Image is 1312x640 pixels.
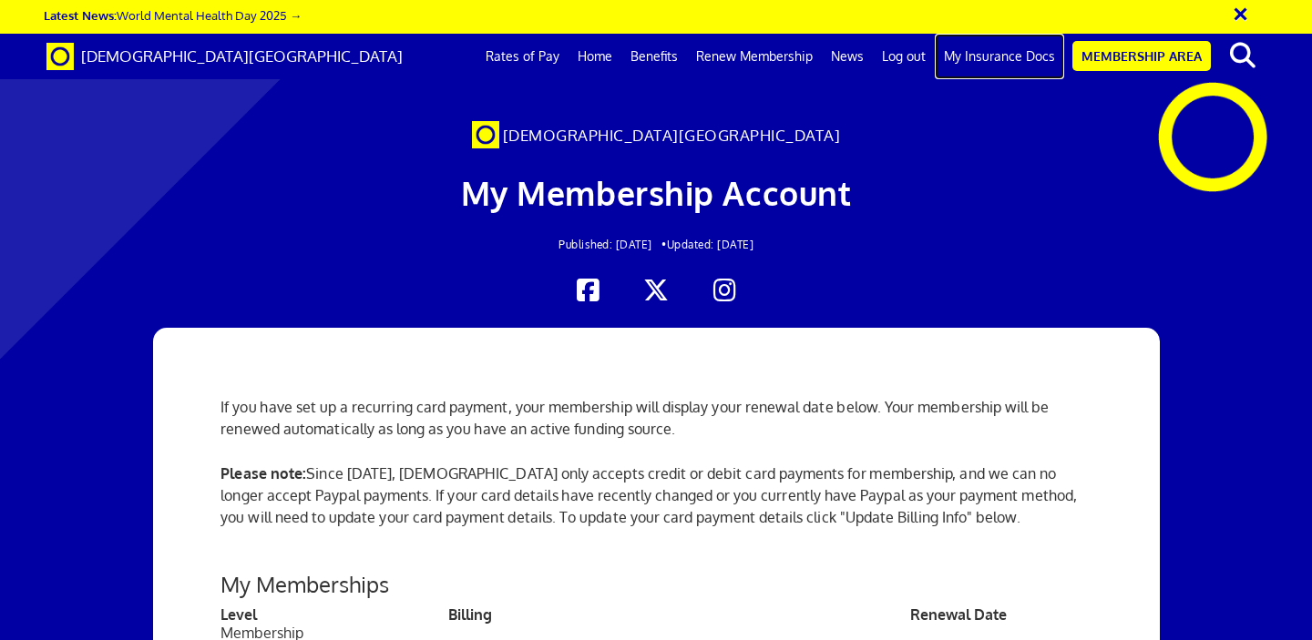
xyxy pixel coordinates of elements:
a: Benefits [621,34,687,79]
th: Renewal Date [910,605,1092,624]
h2: Updated: [DATE] [254,239,1058,250]
h3: My Memberships [220,573,1091,596]
p: Since [DATE], [DEMOGRAPHIC_DATA] only accepts credit or debit card payments for membership, and w... [220,462,1091,550]
p: If you have set up a recurring card payment, your membership will display your renewal date below... [220,396,1091,440]
a: Renew Membership [687,34,822,79]
button: search [1215,36,1270,75]
a: Brand [DEMOGRAPHIC_DATA][GEOGRAPHIC_DATA] [33,34,416,79]
strong: Please note: [220,464,306,483]
a: Home [569,34,621,79]
span: My Membership Account [461,172,852,213]
a: Latest News:World Mental Health Day 2025 → [44,7,302,23]
a: Rates of Pay [477,34,569,79]
th: Billing [448,605,910,624]
th: Level [220,605,448,624]
a: My Insurance Docs [935,34,1064,79]
a: News [822,34,873,79]
span: Published: [DATE] • [559,238,667,251]
a: Log out [873,34,935,79]
a: Membership Area [1072,41,1211,71]
span: [DEMOGRAPHIC_DATA][GEOGRAPHIC_DATA] [503,126,841,145]
span: [DEMOGRAPHIC_DATA][GEOGRAPHIC_DATA] [81,46,403,66]
strong: Latest News: [44,7,117,23]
